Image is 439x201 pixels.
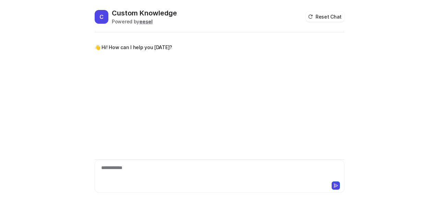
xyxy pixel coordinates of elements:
b: eesel [139,19,153,24]
p: 👋 Hi! How can I help you [DATE]? [95,43,172,52]
button: Reset Chat [306,12,344,22]
span: C [95,10,108,24]
div: Powered by [112,18,177,25]
h2: Custom Knowledge [112,8,177,18]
